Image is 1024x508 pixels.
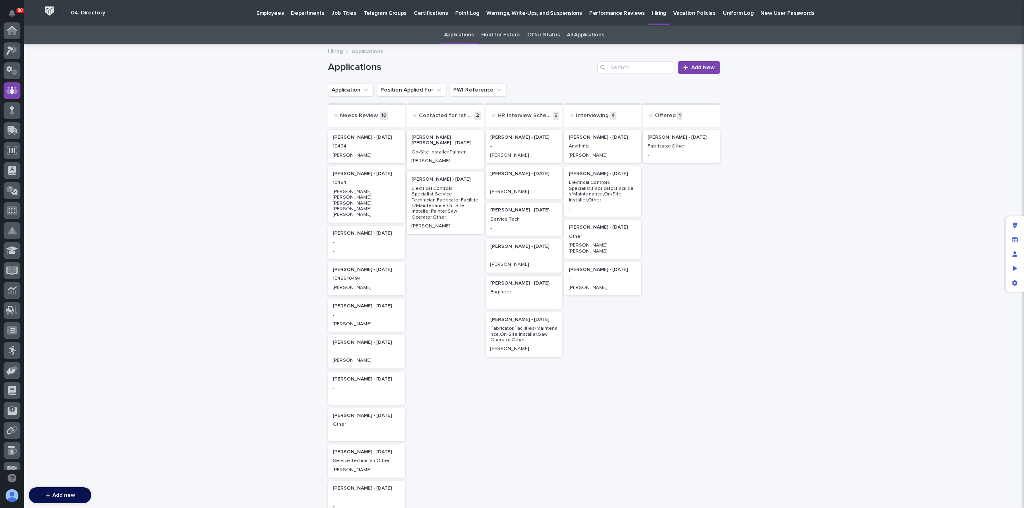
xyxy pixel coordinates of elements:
[10,10,20,22] div: Notifications80
[576,112,608,119] p: Interviewing
[450,84,507,96] button: PWI Reference
[328,62,594,73] h1: Applications
[412,177,479,182] p: [PERSON_NAME] - [DATE]
[333,249,400,254] p: -
[333,231,400,236] p: [PERSON_NAME] - [DATE]
[328,444,405,478] a: [PERSON_NAME] - [DATE]Service Technician,Other[PERSON_NAME]
[1008,247,1022,261] div: Manage users
[1008,233,1022,247] div: Manage fields and data
[1008,218,1022,233] div: Edit layout
[490,262,558,267] p: [PERSON_NAME]
[564,262,641,295] div: [PERSON_NAME] - [DATE]-[PERSON_NAME]
[333,495,400,500] p: -
[412,223,479,229] p: [PERSON_NAME]
[490,225,558,231] p: -
[597,61,673,74] input: Search
[564,166,641,217] a: [PERSON_NAME] - [DATE]Electrical Controls Specialist,Fabricator,Facilities/Maintenance,On-Site In...
[648,153,715,158] p: -
[328,335,405,368] div: [PERSON_NAME] - [DATE]-[PERSON_NAME]
[490,143,558,149] p: -
[412,135,479,146] p: [PERSON_NAME] [PERSON_NAME] - [DATE]
[412,158,479,164] p: [PERSON_NAME]
[377,84,446,96] button: Position Applied For
[333,413,400,418] p: [PERSON_NAME] - [DATE]
[569,276,636,281] p: -
[490,253,558,259] p: -
[569,206,636,212] p: -
[564,130,641,163] a: [PERSON_NAME] - [DATE]Anything[PERSON_NAME]
[18,8,23,13] p: 80
[333,303,400,309] p: [PERSON_NAME] - [DATE]
[380,112,388,120] p: 10
[527,26,560,44] a: Offer Status
[569,143,636,149] p: Anything
[643,130,720,163] div: [PERSON_NAME] - [DATE]Fabricator,Other-
[648,143,715,149] p: Fabricator,Other
[486,312,563,357] a: [PERSON_NAME] - [DATE]Fabricator,Facilities/Maintenance,On-Site Installer,Saw Operator,Other[PERS...
[490,326,558,343] p: Fabricator,Facilities/Maintenance,On-Site Installer,Saw Operator,Other
[569,234,636,239] p: Other
[490,171,558,177] p: [PERSON_NAME] - [DATE]
[333,394,400,400] p: -
[569,153,636,158] p: [PERSON_NAME]
[486,130,563,163] div: [PERSON_NAME] - [DATE]-[PERSON_NAME]
[328,299,405,332] a: [PERSON_NAME] - [DATE]-[PERSON_NAME]
[333,153,400,158] p: [PERSON_NAME]
[486,166,563,199] a: [PERSON_NAME] - [DATE]-[PERSON_NAME]
[569,243,636,254] p: [PERSON_NAME] [PERSON_NAME]
[486,276,563,309] a: [PERSON_NAME] - [DATE]Engineer-
[333,321,400,327] p: [PERSON_NAME]
[328,372,405,405] a: [PERSON_NAME] - [DATE]--
[333,180,400,185] p: 10494
[333,458,400,464] p: Service Technician,Other
[569,171,636,177] p: [PERSON_NAME] - [DATE]
[490,244,558,249] p: [PERSON_NAME] - [DATE]
[407,172,484,234] a: [PERSON_NAME] - [DATE]Electrical Controls Specialist,Service Technician,Fabricator,Facilities/Mai...
[1008,276,1022,290] div: App settings
[333,267,400,273] p: [PERSON_NAME] - [DATE]
[333,349,400,355] p: -
[340,112,378,119] p: Needs Review
[333,385,400,391] p: -
[490,281,558,286] p: [PERSON_NAME] - [DATE]
[328,130,405,163] div: [PERSON_NAME] - [DATE]10494[PERSON_NAME]
[678,61,720,74] a: Add New
[412,149,479,155] p: On-Site Installer,Painter
[333,449,400,455] p: [PERSON_NAME] - [DATE]
[333,422,400,427] p: Other
[42,4,57,18] img: Workspace Logo
[328,166,405,223] a: [PERSON_NAME] - [DATE]10494[PERSON_NAME], [PERSON_NAME], [PERSON_NAME], [PERSON_NAME], [PERSON_NAME]
[569,135,636,140] p: [PERSON_NAME] - [DATE]
[691,65,715,70] span: Add New
[333,189,400,218] p: [PERSON_NAME], [PERSON_NAME], [PERSON_NAME], [PERSON_NAME], [PERSON_NAME]
[333,171,400,177] p: [PERSON_NAME] - [DATE]
[553,112,559,120] p: 6
[328,226,405,259] div: [PERSON_NAME] - [DATE]--
[498,112,552,119] p: HR Interview Scheduled / Complete
[569,267,636,273] p: [PERSON_NAME] - [DATE]
[328,408,405,441] div: [PERSON_NAME] - [DATE]Other-
[486,239,563,272] div: [PERSON_NAME] - [DATE]-[PERSON_NAME]
[4,470,20,486] button: Open support chat
[490,189,558,195] p: [PERSON_NAME]
[333,276,400,281] p: 10495,10494
[567,26,604,44] a: All Applications
[352,46,383,55] p: Applications
[328,46,343,55] a: Hiring
[564,220,641,259] a: [PERSON_NAME] - [DATE]Other[PERSON_NAME] [PERSON_NAME]
[333,143,400,149] p: 10494
[333,285,400,291] p: [PERSON_NAME]
[407,130,484,169] a: [PERSON_NAME] [PERSON_NAME] - [DATE]On-Site Installer,Painter[PERSON_NAME]
[29,487,91,503] button: Add new
[490,180,558,185] p: -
